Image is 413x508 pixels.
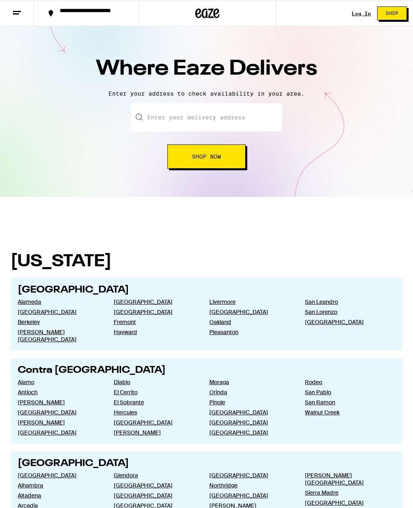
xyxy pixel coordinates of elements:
a: [GEOGRAPHIC_DATA] [305,318,388,325]
a: [GEOGRAPHIC_DATA] [114,298,196,305]
p: Enter your address to check availability in your area. [8,90,405,96]
a: [GEOGRAPHIC_DATA] [18,408,100,416]
a: Oakland [209,318,292,325]
a: Livermore [209,298,292,305]
h1: Where Eaze Delivers [65,54,348,84]
h2: [GEOGRAPHIC_DATA] [18,285,395,295]
a: [GEOGRAPHIC_DATA] [114,308,196,315]
a: Walnut Creek [305,408,388,416]
a: [GEOGRAPHIC_DATA] [209,491,292,499]
a: San Ramon [305,398,388,406]
a: Northridge [209,481,292,489]
a: [PERSON_NAME] [114,429,196,436]
a: [GEOGRAPHIC_DATA] [209,471,292,479]
span: Hi. Need any help? [5,6,58,12]
a: Alhambra [18,481,100,489]
button: Shop [377,6,407,20]
a: Diablo [114,378,196,385]
a: [PERSON_NAME][GEOGRAPHIC_DATA] [18,328,100,343]
a: [GEOGRAPHIC_DATA] [18,471,100,479]
a: [GEOGRAPHIC_DATA] [209,418,292,426]
a: Altadena [18,491,100,499]
a: Hayward [114,328,196,335]
a: [GEOGRAPHIC_DATA] [209,408,292,416]
a: San Lorenzo [305,308,388,315]
a: [GEOGRAPHIC_DATA] [209,308,292,315]
a: Glendora [114,471,196,479]
a: [PERSON_NAME] [18,418,100,426]
a: Fremont [114,318,196,325]
a: [GEOGRAPHIC_DATA] [209,429,292,436]
a: Orinda [209,388,292,395]
a: Alamo [18,378,100,385]
a: El Sobrante [114,398,196,406]
a: Hercules [114,408,196,416]
input: Enter your delivery address [131,103,282,131]
a: [GEOGRAPHIC_DATA] [114,418,196,426]
span: Shop [386,10,398,15]
a: Berkeley [18,318,100,325]
a: Pleasanton [209,328,292,335]
a: Shop [371,6,413,20]
a: [GEOGRAPHIC_DATA] [114,481,196,489]
a: [GEOGRAPHIC_DATA] [18,308,100,315]
a: [PERSON_NAME] [18,398,100,406]
a: El Cerrito [114,388,196,395]
h2: Contra [GEOGRAPHIC_DATA] [18,365,395,375]
button: Shop Now [167,144,246,168]
a: Pinole [209,398,292,406]
a: Sierra Madre [305,489,388,496]
a: Moraga [209,378,292,385]
a: [GEOGRAPHIC_DATA] [114,491,196,499]
a: [GEOGRAPHIC_DATA] [305,499,388,506]
a: Rodeo [305,378,388,385]
h2: [GEOGRAPHIC_DATA] [18,458,395,468]
a: San Pablo [305,388,388,395]
span: Shop Now [192,153,221,159]
a: San Leandro [305,298,388,305]
a: Log In [352,10,371,16]
a: Alameda [18,298,100,305]
a: [PERSON_NAME][GEOGRAPHIC_DATA] [305,471,388,486]
a: Antioch [18,388,100,395]
h1: [US_STATE] [10,253,403,270]
a: [GEOGRAPHIC_DATA] [18,429,100,436]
